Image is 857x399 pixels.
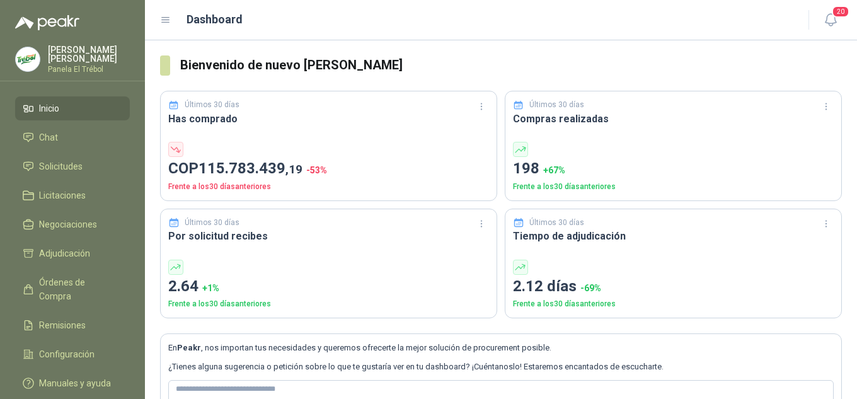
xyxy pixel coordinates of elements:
[185,99,239,111] p: Últimos 30 días
[306,165,327,175] span: -53 %
[285,162,302,176] span: ,19
[16,47,40,71] img: Company Logo
[513,181,834,193] p: Frente a los 30 días anteriores
[168,228,489,244] h3: Por solicitud recibes
[39,275,118,303] span: Órdenes de Compra
[39,130,58,144] span: Chat
[168,275,489,299] p: 2.64
[15,154,130,178] a: Solicitudes
[198,159,302,177] span: 115.783.439
[39,376,111,390] span: Manuales y ayuda
[15,96,130,120] a: Inicio
[39,347,95,361] span: Configuración
[580,283,601,293] span: -69 %
[15,371,130,395] a: Manuales y ayuda
[513,228,834,244] h3: Tiempo de adjudicación
[15,342,130,366] a: Configuración
[177,343,201,352] b: Peakr
[48,66,130,73] p: Panela El Trébol
[168,157,489,181] p: COP
[39,246,90,260] span: Adjudicación
[39,101,59,115] span: Inicio
[513,275,834,299] p: 2.12 días
[202,283,219,293] span: + 1 %
[15,212,130,236] a: Negociaciones
[39,188,86,202] span: Licitaciones
[185,217,239,229] p: Últimos 30 días
[513,298,834,310] p: Frente a los 30 días anteriores
[168,298,489,310] p: Frente a los 30 días anteriores
[529,99,584,111] p: Últimos 30 días
[513,157,834,181] p: 198
[529,217,584,229] p: Últimos 30 días
[819,9,842,32] button: 20
[543,165,565,175] span: + 67 %
[187,11,243,28] h1: Dashboard
[39,159,83,173] span: Solicitudes
[15,313,130,337] a: Remisiones
[39,217,97,231] span: Negociaciones
[168,342,834,354] p: En , nos importan tus necesidades y queremos ofrecerte la mejor solución de procurement posible.
[15,183,130,207] a: Licitaciones
[168,111,489,127] h3: Has comprado
[15,270,130,308] a: Órdenes de Compra
[832,6,849,18] span: 20
[39,318,86,332] span: Remisiones
[168,361,834,373] p: ¿Tienes alguna sugerencia o petición sobre lo que te gustaría ver en tu dashboard? ¡Cuéntanoslo! ...
[15,125,130,149] a: Chat
[180,55,842,75] h3: Bienvenido de nuevo [PERSON_NAME]
[513,111,834,127] h3: Compras realizadas
[48,45,130,63] p: [PERSON_NAME] [PERSON_NAME]
[168,181,489,193] p: Frente a los 30 días anteriores
[15,241,130,265] a: Adjudicación
[15,15,79,30] img: Logo peakr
